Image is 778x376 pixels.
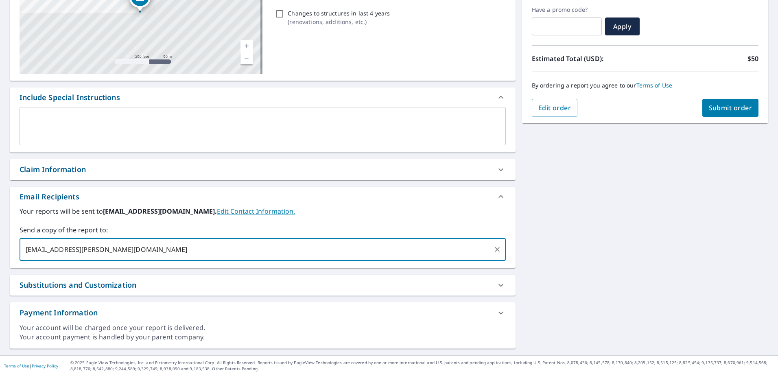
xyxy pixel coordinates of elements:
label: Send a copy of the report to: [20,225,506,235]
div: Your account will be charged once your report is delivered. [20,323,506,332]
a: Current Level 17, Zoom In [240,40,253,52]
p: By ordering a report you agree to our [532,82,758,89]
div: Your account payment is handled by your parent company. [20,332,506,342]
div: Payment Information [20,307,98,318]
p: $50 [747,54,758,63]
label: Your reports will be sent to [20,206,506,216]
p: | [4,363,58,368]
b: [EMAIL_ADDRESS][DOMAIN_NAME]. [103,207,217,216]
p: Changes to structures in last 4 years [288,9,390,17]
button: Clear [492,244,503,255]
a: Current Level 17, Zoom Out [240,52,253,64]
div: Claim Information [20,164,86,175]
button: Apply [605,17,640,35]
div: Claim Information [10,159,516,180]
span: Apply [612,22,633,31]
p: Estimated Total (USD): [532,54,645,63]
div: Substitutions and Customization [10,275,516,295]
div: Include Special Instructions [20,92,120,103]
div: Email Recipients [20,191,79,202]
a: Privacy Policy [32,363,58,369]
button: Edit order [532,99,578,117]
div: Include Special Instructions [10,87,516,107]
p: © 2025 Eagle View Technologies, Inc. and Pictometry International Corp. All Rights Reserved. Repo... [70,360,774,372]
button: Submit order [702,99,759,117]
span: Submit order [709,103,752,112]
span: Edit order [538,103,571,112]
a: Terms of Use [4,363,29,369]
a: Terms of Use [636,81,673,89]
div: Substitutions and Customization [20,280,136,291]
p: ( renovations, additions, etc. ) [288,17,390,26]
div: Email Recipients [10,187,516,206]
a: EditContactInfo [217,207,295,216]
label: Have a promo code? [532,6,602,13]
div: Payment Information [10,302,516,323]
